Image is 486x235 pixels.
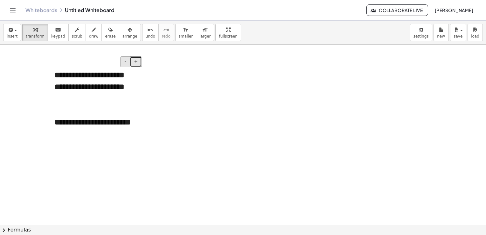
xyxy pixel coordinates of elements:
[119,24,141,41] button: arrange
[147,26,153,34] i: undo
[146,34,155,39] span: undo
[26,34,45,39] span: transform
[134,59,138,64] span: +
[130,56,142,67] button: +
[410,24,432,41] button: settings
[434,7,473,13] span: [PERSON_NAME]
[366,4,428,16] button: Collaborate Live
[7,34,17,39] span: insert
[163,26,169,34] i: redo
[179,34,193,39] span: smaller
[434,24,449,41] button: new
[122,34,137,39] span: arrange
[219,34,237,39] span: fullscreen
[89,34,99,39] span: draw
[72,34,82,39] span: scrub
[162,34,170,39] span: redo
[48,24,69,41] button: keyboardkeypad
[175,24,196,41] button: format_sizesmaller
[372,7,423,13] span: Collaborate Live
[429,4,478,16] button: [PERSON_NAME]
[142,24,159,41] button: undoundo
[3,24,21,41] button: insert
[101,24,119,41] button: erase
[51,34,65,39] span: keypad
[68,24,86,41] button: scrub
[86,24,102,41] button: draw
[454,34,462,39] span: save
[413,34,429,39] span: settings
[468,24,483,41] button: load
[55,26,61,34] i: keyboard
[105,34,115,39] span: erase
[158,24,174,41] button: redoredo
[22,24,48,41] button: transform
[437,34,445,39] span: new
[124,59,126,64] span: -
[450,24,466,41] button: save
[215,24,241,41] button: fullscreen
[196,24,214,41] button: format_sizelarger
[471,34,479,39] span: load
[120,56,130,67] button: -
[202,26,208,34] i: format_size
[183,26,189,34] i: format_size
[25,7,57,13] a: Whiteboards
[199,34,211,39] span: larger
[8,5,18,15] button: Toggle navigation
